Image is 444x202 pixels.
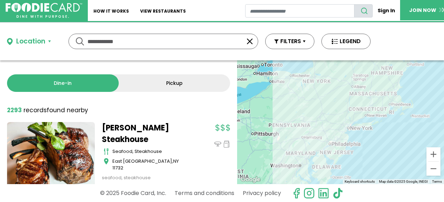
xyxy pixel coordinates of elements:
[119,74,230,92] a: Pickup
[426,147,440,161] button: Zoom in
[321,34,371,49] button: LEGEND
[7,36,51,47] button: Location
[102,122,190,145] a: [PERSON_NAME] Steakhouse
[245,4,354,18] input: restaurant search
[104,148,109,155] img: cutlery_icon.svg
[112,148,190,155] div: seafood, steakhouse
[214,141,221,148] img: dinein_icon.svg
[112,158,190,171] div: ,
[7,106,88,115] div: found nearby
[432,180,442,183] a: Terms
[243,187,281,199] a: Privacy policy
[223,141,230,148] img: pickup_icon.svg
[239,175,262,184] a: Open this area in Google Maps (opens a new window)
[291,188,302,199] svg: check us out on facebook
[175,187,234,199] a: Terms and conditions
[332,188,344,199] img: tiktok.svg
[173,158,179,164] span: NY
[354,4,373,18] button: search
[265,34,314,49] button: FILTERS
[379,180,428,183] span: Map data ©2025 Google, INEGI
[6,3,82,18] img: FoodieCard; Eat, Drink, Save, Donate
[239,175,262,184] img: Google
[426,162,440,176] button: Zoom out
[318,188,329,199] img: linkedin.svg
[7,106,22,114] strong: 2293
[24,106,47,114] span: records
[112,164,123,171] span: 11732
[100,187,166,199] p: © 2025 Foodie Card, Inc.
[7,74,119,92] a: Dine-in
[102,174,190,181] div: seafood, steakhouse
[373,4,400,17] a: Sign In
[345,179,375,184] button: Keyboard shortcuts
[16,36,45,47] div: Location
[104,158,109,165] img: map_icon.svg
[112,158,172,164] span: East [GEOGRAPHIC_DATA]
